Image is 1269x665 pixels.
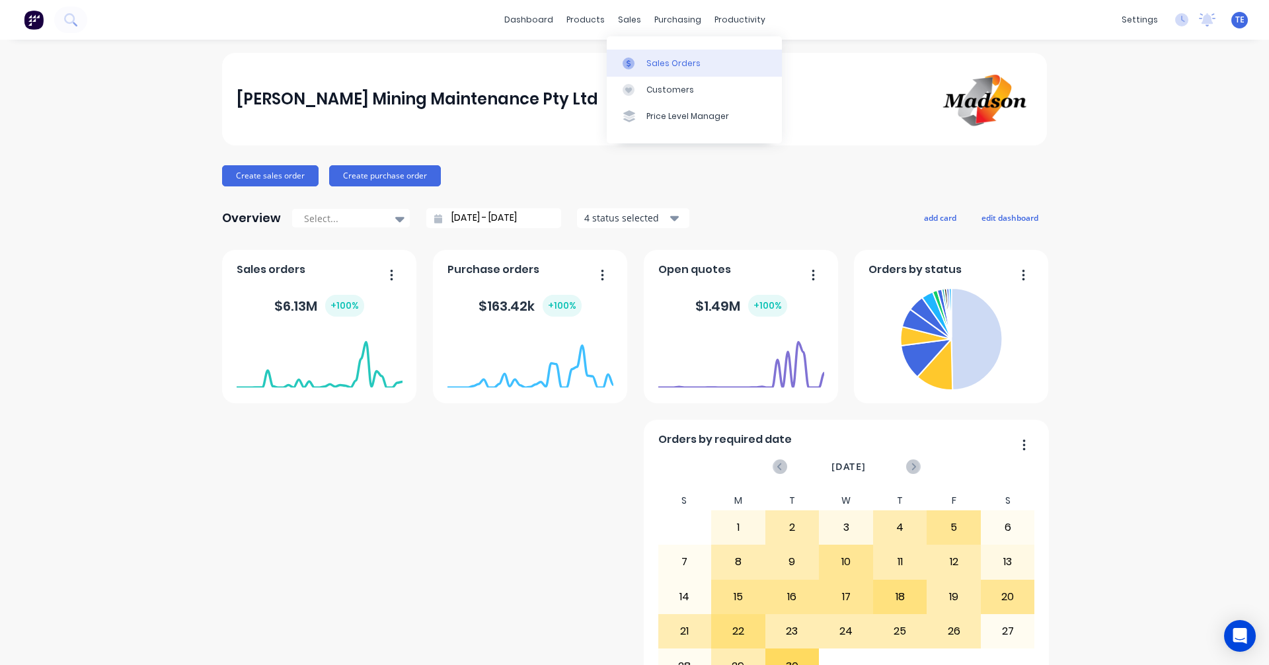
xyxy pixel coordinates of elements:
[695,295,787,317] div: $ 1.49M
[748,295,787,317] div: + 100 %
[981,491,1035,510] div: S
[274,295,364,317] div: $ 6.13M
[607,103,782,130] a: Price Level Manager
[874,580,927,613] div: 18
[927,615,980,648] div: 26
[560,10,611,30] div: products
[1224,620,1256,652] div: Open Intercom Messenger
[712,580,765,613] div: 15
[611,10,648,30] div: sales
[973,209,1047,226] button: edit dashboard
[873,491,927,510] div: T
[927,511,980,544] div: 5
[658,262,731,278] span: Open quotes
[24,10,44,30] img: Factory
[658,615,711,648] div: 21
[1235,14,1245,26] span: TE
[820,580,872,613] div: 17
[820,545,872,578] div: 10
[658,545,711,578] div: 7
[915,209,965,226] button: add card
[237,262,305,278] span: Sales orders
[607,50,782,76] a: Sales Orders
[981,580,1034,613] div: 20
[711,491,765,510] div: M
[820,511,872,544] div: 3
[831,459,866,474] span: [DATE]
[447,262,539,278] span: Purchase orders
[981,615,1034,648] div: 27
[658,491,712,510] div: S
[766,580,819,613] div: 16
[646,58,701,69] div: Sales Orders
[607,77,782,103] a: Customers
[708,10,772,30] div: productivity
[766,545,819,578] div: 9
[222,205,281,231] div: Overview
[766,615,819,648] div: 23
[874,545,927,578] div: 11
[237,86,598,112] div: [PERSON_NAME] Mining Maintenance Pty Ltd
[874,615,927,648] div: 25
[766,511,819,544] div: 2
[479,295,582,317] div: $ 163.42k
[927,545,980,578] div: 12
[765,491,820,510] div: T
[820,615,872,648] div: 24
[329,165,441,186] button: Create purchase order
[1115,10,1165,30] div: settings
[981,511,1034,544] div: 6
[658,580,711,613] div: 14
[543,295,582,317] div: + 100 %
[819,491,873,510] div: W
[648,10,708,30] div: purchasing
[712,545,765,578] div: 8
[577,208,689,228] button: 4 status selected
[584,211,668,225] div: 4 status selected
[927,580,980,613] div: 19
[712,511,765,544] div: 1
[646,110,729,122] div: Price Level Manager
[940,69,1032,130] img: Madson Mining Maintenance Pty Ltd
[325,295,364,317] div: + 100 %
[646,84,694,96] div: Customers
[981,545,1034,578] div: 13
[658,432,792,448] span: Orders by required date
[712,615,765,648] div: 22
[498,10,560,30] a: dashboard
[874,511,927,544] div: 4
[868,262,962,278] span: Orders by status
[222,165,319,186] button: Create sales order
[927,491,981,510] div: F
